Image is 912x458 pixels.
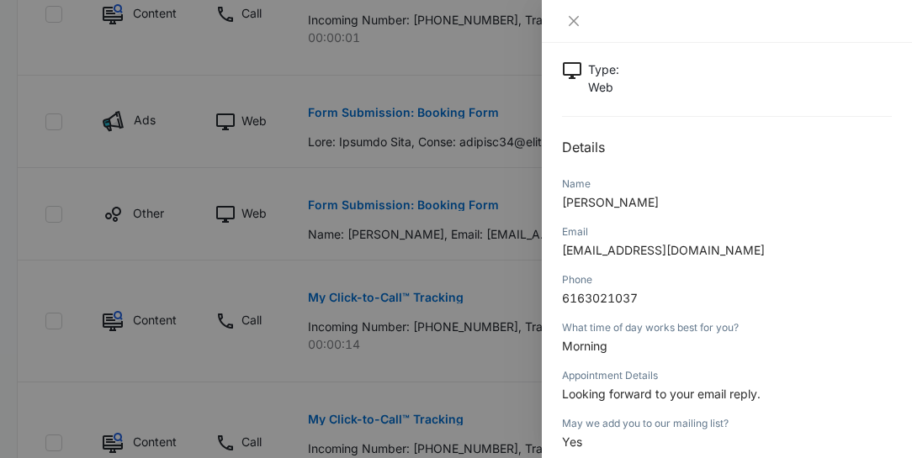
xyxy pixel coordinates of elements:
[562,291,638,305] span: 6163021037
[562,176,892,192] div: Name
[588,61,619,78] p: Type :
[562,243,765,257] span: [EMAIL_ADDRESS][DOMAIN_NAME]
[567,14,581,28] span: close
[562,13,586,29] button: Close
[562,195,659,209] span: [PERSON_NAME]
[562,320,892,335] div: What time of day works best for you?
[588,78,619,96] p: Web
[562,272,892,287] div: Phone
[562,368,892,383] div: Appointment Details
[562,224,892,240] div: Email
[562,387,761,401] span: Looking forward to your email reply.
[562,416,892,431] div: May we add you to our mailing list?
[562,137,892,157] h2: Details
[562,339,607,353] span: Morning
[562,434,582,449] span: Yes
